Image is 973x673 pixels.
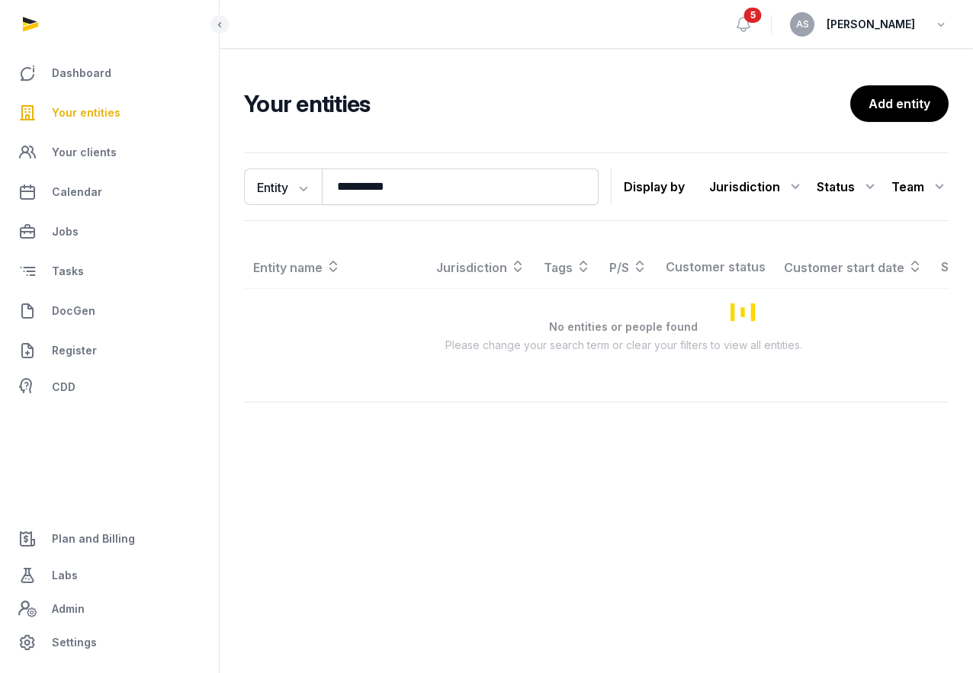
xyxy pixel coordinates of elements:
[850,85,949,122] a: Add entity
[244,90,850,117] h2: Your entities
[817,175,879,199] div: Status
[709,175,804,199] div: Jurisdiction
[891,175,949,199] div: Team
[52,302,95,320] span: DocGen
[12,557,207,594] a: Labs
[790,12,814,37] button: AS
[744,8,762,23] span: 5
[12,134,207,171] a: Your clients
[52,341,97,360] span: Register
[12,594,207,624] a: Admin
[52,143,117,162] span: Your clients
[12,332,207,369] a: Register
[12,213,207,250] a: Jobs
[52,104,120,122] span: Your entities
[244,168,322,205] button: Entity
[12,55,207,91] a: Dashboard
[12,95,207,131] a: Your entities
[12,174,207,210] a: Calendar
[827,15,915,34] span: [PERSON_NAME]
[52,183,102,201] span: Calendar
[12,624,207,661] a: Settings
[52,262,84,280] span: Tasks
[12,521,207,557] a: Plan and Billing
[52,633,97,652] span: Settings
[52,530,135,548] span: Plan and Billing
[12,293,207,329] a: DocGen
[52,566,78,585] span: Labs
[52,378,75,396] span: CDD
[12,253,207,290] a: Tasks
[52,600,85,618] span: Admin
[12,372,207,402] a: CDD
[52,64,111,82] span: Dashboard
[624,175,685,199] p: Display by
[52,223,79,241] span: Jobs
[796,20,809,29] span: AS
